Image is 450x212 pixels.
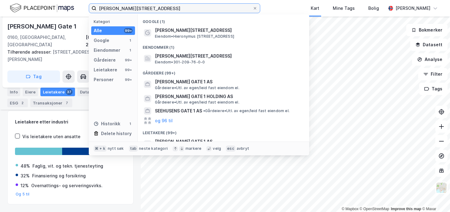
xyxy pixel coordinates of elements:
span: [PERSON_NAME] GATE 1 HOLDING AS [155,93,302,100]
input: Søk på adresse, matrikkel, gårdeiere, leietakere eller personer [96,4,253,13]
div: 37 [66,89,73,95]
img: Z [436,182,447,194]
button: Bokmerker [406,24,448,36]
iframe: Chat Widget [419,183,450,212]
span: [PERSON_NAME][STREET_ADDRESS] [155,27,302,34]
div: 12% [21,182,29,189]
button: Tags [419,83,448,95]
div: Personer [94,76,114,83]
div: Datasett [77,88,108,96]
div: 1 [128,121,133,126]
div: Leietakere [94,66,117,74]
div: [GEOGRAPHIC_DATA], 209/76 [86,34,133,48]
div: Transaksjoner [30,99,72,107]
div: 7 [64,100,70,106]
div: 99+ [124,67,133,72]
div: Bolig [368,5,379,12]
span: • [203,108,205,113]
div: Gårdeiere (99+) [138,66,309,77]
div: [PERSON_NAME] Gate 1 [7,21,78,31]
div: neste kategori [139,146,168,151]
div: Leietakere etter industri [15,118,126,126]
div: Alle [94,27,102,34]
div: Kart [311,5,319,12]
a: Mapbox [342,207,358,211]
button: Tag [7,70,60,83]
a: Improve this map [391,207,421,211]
div: 1 [128,38,133,43]
img: logo.f888ab2527a4732fd821a326f86c7f29.svg [10,3,74,13]
span: [PERSON_NAME] GATE 1 AS [155,138,302,145]
div: [PERSON_NAME] [396,5,430,12]
div: [STREET_ADDRESS][PERSON_NAME] [7,48,129,63]
div: Overnattings- og serveringsvirks. [31,182,103,189]
div: Eiendommer [94,47,120,54]
div: Leietakere [40,88,75,96]
span: [PERSON_NAME] GATE 1 AS [155,78,302,85]
div: Faglig, vit. og tekn. tjenesteyting [32,162,103,170]
div: Google [94,37,109,44]
button: Og 5 til [16,192,30,197]
div: ⌘ + k [94,146,107,152]
div: Mine Tags [333,5,355,12]
div: Eiendommer (1) [138,40,309,51]
div: Gårdeiere [94,56,116,64]
span: SEEHUSENS GATE 1 AS [155,107,202,115]
div: Historikk [94,120,120,127]
div: 32% [21,172,30,180]
div: Finansiering og forsikring [32,172,86,180]
span: Eiendom • Hieronymus [STREET_ADDRESS] [155,34,234,39]
button: Datasett [410,39,448,51]
div: Google (1) [138,14,309,25]
div: 99+ [124,58,133,62]
div: markere [186,146,201,151]
span: Tilhørende adresser: [7,49,53,55]
span: Eiendom • 301-209-76-0-0 [155,60,205,65]
div: ESG [7,99,28,107]
div: tab [129,146,138,152]
div: avbryt [237,146,249,151]
button: og 96 til [155,117,173,124]
div: Kategori [94,19,135,24]
div: Vis leietakere uten ansatte [22,133,81,140]
div: Info [7,88,20,96]
div: Delete history [101,130,132,137]
span: Gårdeiere • Utl. av egen/leid fast eiendom el. [155,85,239,90]
div: Kontrollprogram for chat [419,183,450,212]
span: Gårdeiere • Utl. av egen/leid fast eiendom el. [155,100,239,105]
div: velg [213,146,221,151]
button: Analyse [412,53,448,66]
div: 48% [21,162,30,170]
div: 0160, [GEOGRAPHIC_DATA], [GEOGRAPHIC_DATA] [7,34,86,48]
div: Leietakere (99+) [138,126,309,137]
button: Filter [418,68,448,80]
div: nytt søk [108,146,124,151]
div: 99+ [124,28,133,33]
span: Gårdeiere • Utl. av egen/leid fast eiendom el. [203,108,290,113]
div: 99+ [124,77,133,82]
div: esc [226,146,235,152]
div: 2 [19,100,25,106]
div: 1 [128,48,133,53]
div: Eiere [23,88,38,96]
a: OpenStreetMap [360,207,389,211]
span: [PERSON_NAME][STREET_ADDRESS] [155,52,302,60]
